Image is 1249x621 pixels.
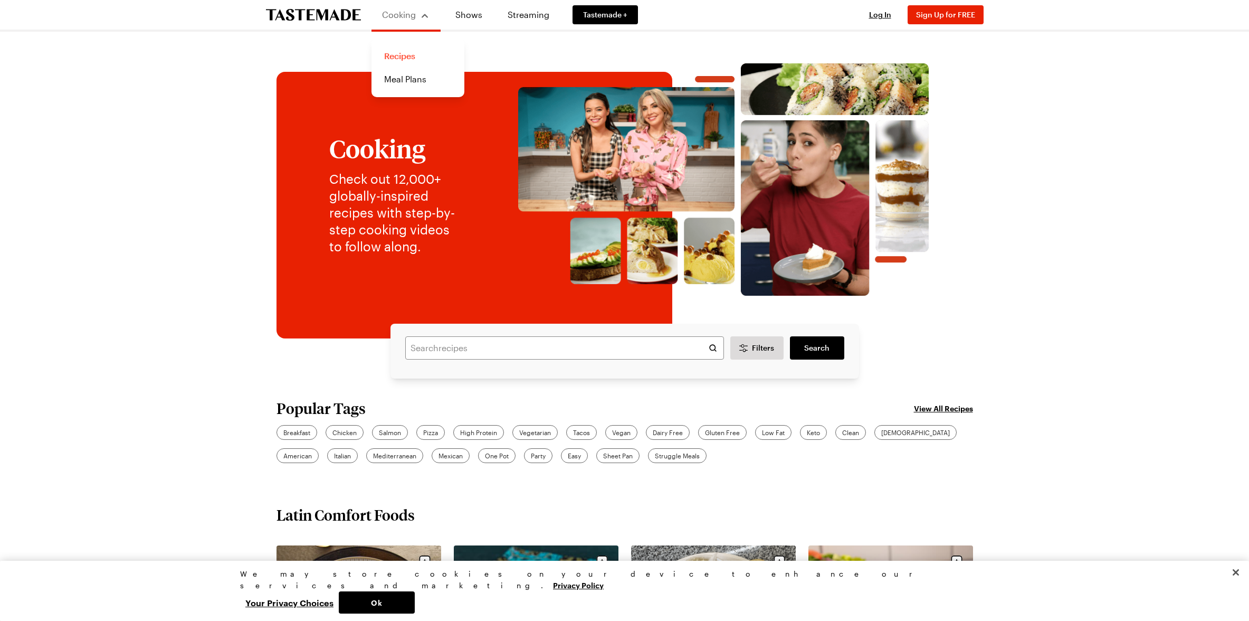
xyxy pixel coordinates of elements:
div: Cooking [371,38,464,97]
button: Save recipe [769,552,789,572]
button: Sign Up for FREE [908,5,984,24]
span: High Protein [460,428,497,437]
button: Cooking [382,4,430,25]
button: Save recipe [947,552,967,572]
a: Meal Plans [378,68,458,91]
a: filters [790,336,844,360]
a: High Protein [453,425,504,440]
button: Your Privacy Choices [240,591,339,614]
span: Search [804,343,830,353]
img: Explore recipes [485,63,962,296]
span: Clean [842,428,859,437]
a: Easy [561,448,588,463]
a: Tacos [566,425,597,440]
span: Keto [807,428,820,437]
div: Privacy [240,568,1000,614]
span: American [283,451,312,460]
span: Vegetarian [519,428,551,437]
h2: Popular Tags [277,400,366,417]
a: Mexican [432,448,470,463]
span: Log In [869,10,891,19]
span: Mexican [438,451,463,460]
button: Save recipe [415,552,435,572]
button: Save recipe [592,552,612,572]
a: Clean [835,425,866,440]
span: Tacos [573,428,590,437]
a: Party [524,448,552,463]
span: [DEMOGRAPHIC_DATA] [881,428,950,437]
span: Easy [568,451,581,460]
h1: Cooking [329,135,464,162]
a: Sheet Pan [596,448,640,463]
span: Italian [334,451,351,460]
a: Low Fat [755,425,792,440]
a: Chicken [326,425,364,440]
a: One Pot [478,448,516,463]
span: Party [531,451,546,460]
span: Filters [752,343,774,353]
span: Struggle Meals [655,451,700,460]
a: Keto [800,425,827,440]
a: Salmon [372,425,408,440]
a: Tastemade + [573,5,638,24]
h2: Latin Comfort Foods [277,505,415,524]
p: Check out 12,000+ globally-inspired recipes with step-by-step cooking videos to follow along. [329,171,464,255]
a: Recipes [378,44,458,68]
span: Dairy Free [653,428,683,437]
span: Mediterranean [373,451,416,460]
span: Salmon [379,428,401,437]
span: Gluten Free [705,428,740,437]
span: Sheet Pan [603,451,633,460]
a: To Tastemade Home Page [266,9,361,21]
span: Sign Up for FREE [916,10,975,19]
a: Mediterranean [366,448,423,463]
span: Vegan [612,428,631,437]
span: One Pot [485,451,509,460]
span: Tastemade + [583,10,627,20]
a: View All Recipes [914,402,973,414]
div: We may store cookies on your device to enhance our services and marketing. [240,568,1000,591]
span: Chicken [332,428,357,437]
span: Low Fat [762,428,785,437]
a: Gluten Free [698,425,747,440]
button: Ok [339,591,415,614]
button: Desktop filters [730,336,784,360]
a: [DEMOGRAPHIC_DATA] [874,425,957,440]
a: Breakfast [277,425,317,440]
span: Cooking [382,10,416,20]
a: Italian [327,448,358,463]
a: American [277,448,319,463]
a: Struggle Meals [648,448,707,463]
span: Pizza [423,428,438,437]
a: Vegan [605,425,637,440]
button: Close [1224,561,1247,584]
a: More information about your privacy, opens in a new tab [553,580,604,590]
span: Breakfast [283,428,310,437]
a: Pizza [416,425,445,440]
button: Log In [859,10,901,20]
a: Vegetarian [512,425,558,440]
a: Dairy Free [646,425,690,440]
